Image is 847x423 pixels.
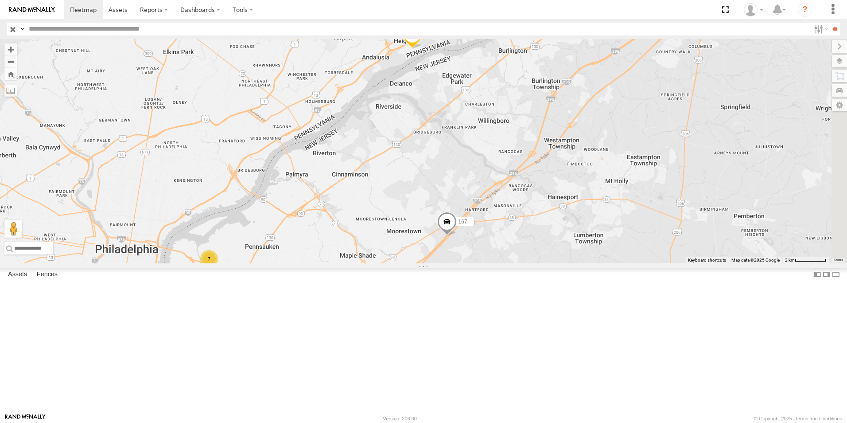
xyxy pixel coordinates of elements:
label: Hide Summary Table [831,268,840,281]
button: Zoom out [4,55,17,68]
div: © Copyright 2025 - [754,416,842,421]
div: Matt Square [741,3,766,16]
label: Search Filter Options [811,23,830,35]
span: 167 [458,219,467,225]
a: Visit our Website [5,414,46,423]
button: Keyboard shortcuts [688,257,726,263]
label: Assets [4,268,31,281]
label: Fences [32,268,62,281]
a: Terms (opens in new tab) [834,258,843,262]
img: rand-logo.svg [9,7,55,13]
button: Zoom Home [4,68,17,80]
button: Zoom in [4,43,17,55]
label: Map Settings [832,99,847,111]
label: Measure [4,84,17,97]
a: Terms and Conditions [795,416,842,421]
label: Dock Summary Table to the Left [813,268,822,281]
label: Search Query [19,23,26,35]
label: Dock Summary Table to the Right [822,268,831,281]
span: 2 km [785,258,795,262]
button: Drag Pegman onto the map to open Street View [4,220,22,238]
i: ? [798,3,812,17]
div: Version: 306.00 [383,416,417,421]
span: Map data ©2025 Google [731,258,780,262]
button: Map Scale: 2 km per 68 pixels [782,257,829,263]
div: 7 [200,250,218,268]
